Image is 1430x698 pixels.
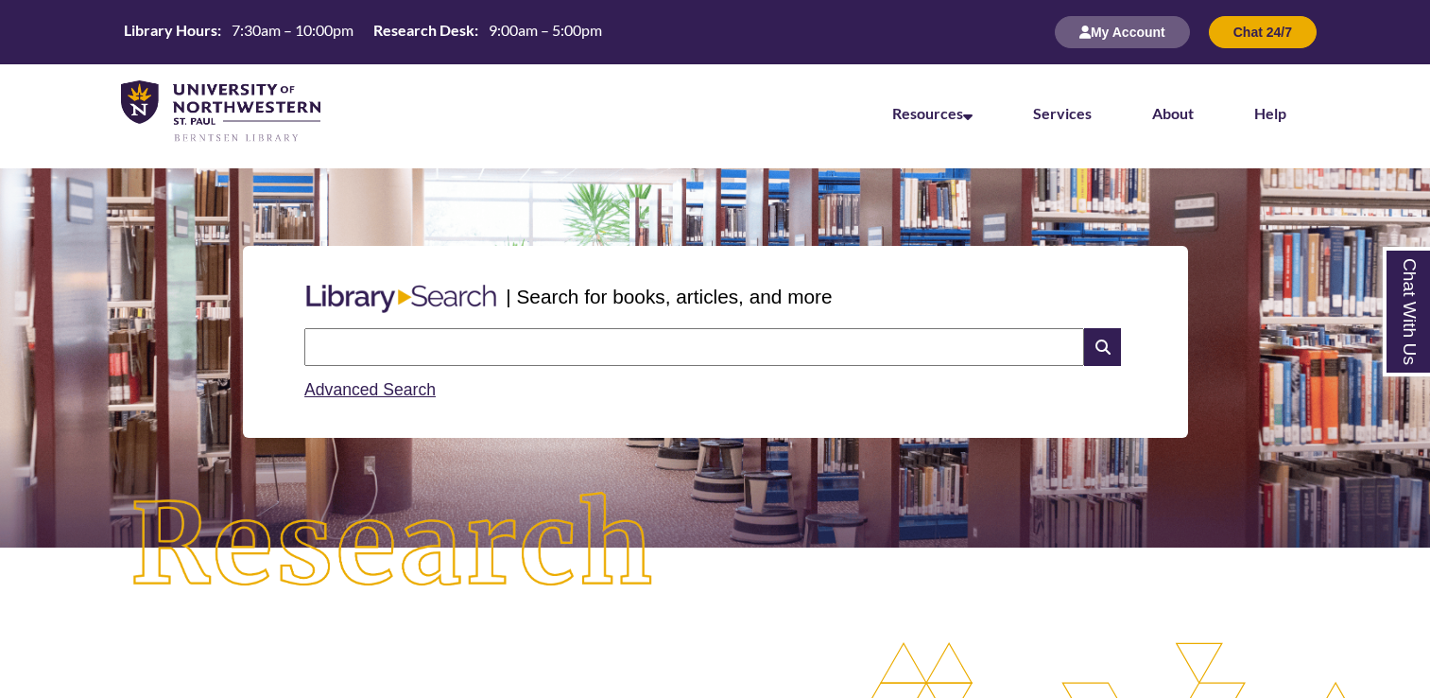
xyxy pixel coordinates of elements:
[1055,24,1190,40] a: My Account
[304,380,436,399] a: Advanced Search
[116,20,224,41] th: Library Hours:
[121,80,320,144] img: UNWSP Library Logo
[72,434,715,658] img: Research
[1033,104,1092,122] a: Services
[489,21,602,39] span: 9:00am – 5:00pm
[1209,16,1317,48] button: Chat 24/7
[366,20,481,41] th: Research Desk:
[1209,24,1317,40] a: Chat 24/7
[1084,328,1120,366] i: Search
[116,20,610,45] a: Hours Today
[506,282,832,311] p: | Search for books, articles, and more
[1152,104,1194,122] a: About
[116,20,610,44] table: Hours Today
[892,104,973,122] a: Resources
[232,21,353,39] span: 7:30am – 10:00pm
[1254,104,1286,122] a: Help
[1055,16,1190,48] button: My Account
[297,277,506,321] img: Libary Search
